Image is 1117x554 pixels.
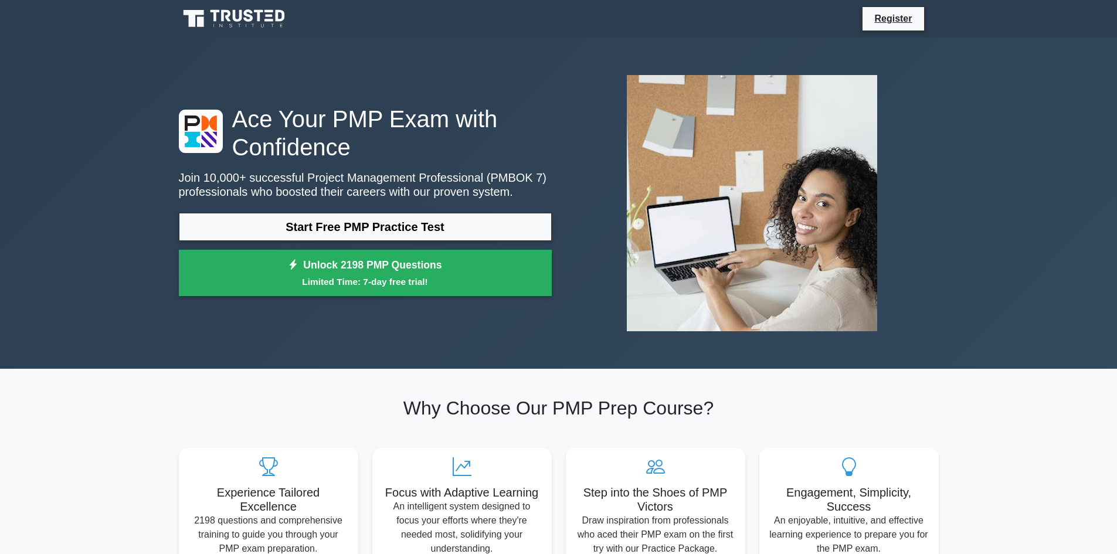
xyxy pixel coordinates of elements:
[193,275,537,288] small: Limited Time: 7-day free trial!
[382,485,542,499] h5: Focus with Adaptive Learning
[575,485,736,514] h5: Step into the Shoes of PMP Victors
[179,213,552,241] a: Start Free PMP Practice Test
[188,485,349,514] h5: Experience Tailored Excellence
[179,171,552,199] p: Join 10,000+ successful Project Management Professional (PMBOK 7) professionals who boosted their...
[769,485,929,514] h5: Engagement, Simplicity, Success
[867,11,919,26] a: Register
[179,250,552,297] a: Unlock 2198 PMP QuestionsLimited Time: 7-day free trial!
[179,397,939,419] h2: Why Choose Our PMP Prep Course?
[179,105,552,161] h1: Ace Your PMP Exam with Confidence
